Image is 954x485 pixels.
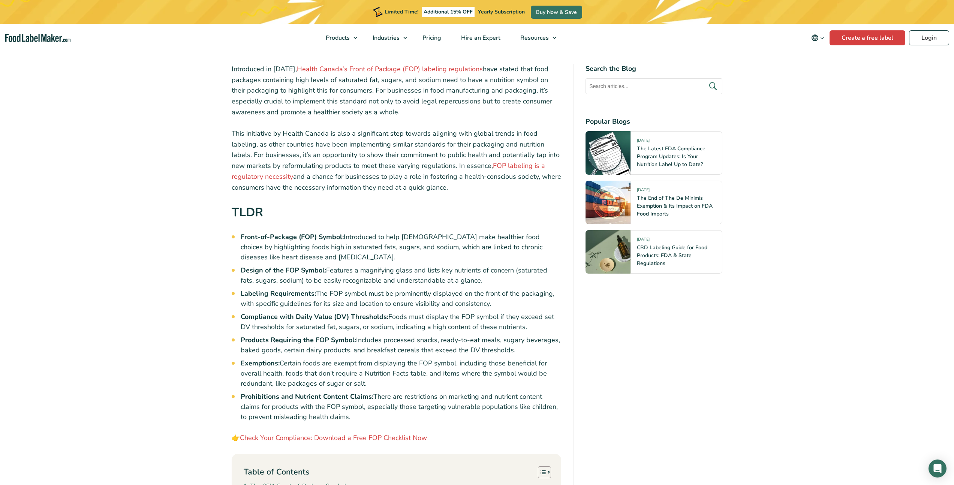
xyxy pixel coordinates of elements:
strong: Compliance with Daily Value (DV) Thresholds: [241,312,388,321]
a: Create a free label [830,30,905,45]
strong: Exemptions: [241,359,280,368]
span: Hire an Expert [459,34,501,42]
a: Toggle Table of Content [532,466,549,479]
span: [DATE] [637,187,650,196]
p: Introduced in [DATE], have stated that food packages containing high levels of saturated fat, sug... [232,64,562,118]
li: Foods must display the FOP symbol if they exceed set DV thresholds for saturated fat, sugars, or ... [241,312,562,332]
span: [DATE] [637,237,650,245]
input: Search articles... [586,78,722,94]
span: Resources [518,34,550,42]
a: Health Canada’s Front of Package (FOP) labeling regulations [297,64,483,73]
div: Open Intercom Messenger [929,460,947,478]
a: The Latest FDA Compliance Program Updates: Is Your Nutrition Label Up to Date? [637,145,705,168]
span: Industries [370,34,400,42]
li: The FOP symbol must be prominently displayed on the front of the packaging, with specific guideli... [241,289,562,309]
h4: Popular Blogs [586,117,722,127]
p: Table of Contents [244,466,309,478]
h4: Search the Blog [586,64,722,74]
a: FOP labeling is a regulatory necessity [232,161,545,181]
p: 👉 [232,433,562,443]
strong: Products Requiring the FOP Symbol: [241,335,356,344]
a: Hire an Expert [451,24,509,52]
strong: Front-of-Package (FOP) Symbol: [241,232,344,241]
a: Buy Now & Save [531,6,582,19]
li: Certain foods are exempt from displaying the FOP symbol, including those beneficial for overall h... [241,358,562,389]
span: [DATE] [637,138,650,146]
a: Products [316,24,361,52]
span: Additional 15% OFF [422,7,475,17]
p: This initiative by Health Canada is also a significant step towards aligning with global trends i... [232,128,562,193]
button: Change language [806,30,830,45]
li: Introduced to help [DEMOGRAPHIC_DATA] make healthier food choices by highlighting foods high in s... [241,232,562,262]
a: The End of The De Minimis Exemption & Its Impact on FDA Food Imports [637,195,713,217]
a: Resources [511,24,560,52]
a: Food Label Maker homepage [5,34,70,42]
li: Includes processed snacks, ready-to-eat meals, sugary beverages, baked goods, certain dairy produ... [241,335,562,355]
strong: Labeling Requirements: [241,289,316,298]
strong: Prohibitions and Nutrient Content Claims: [241,392,373,401]
a: Industries [363,24,411,52]
a: Check Your Compliance: Download a Free FOP Checklist Now [240,433,427,442]
a: Login [909,30,949,45]
span: Products [323,34,350,42]
span: Limited Time! [385,8,418,15]
span: Yearly Subscription [478,8,525,15]
strong: Design of the FOP Symbol: [241,266,326,275]
span: Pricing [420,34,442,42]
li: Features a magnifying glass and lists key nutrients of concern (saturated fats, sugars, sodium) t... [241,265,562,286]
li: There are restrictions on marketing and nutrient content claims for products with the FOP symbol,... [241,392,562,422]
a: Pricing [413,24,449,52]
a: CBD Labeling Guide for Food Products: FDA & State Regulations [637,244,707,267]
strong: TLDR [232,204,263,220]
